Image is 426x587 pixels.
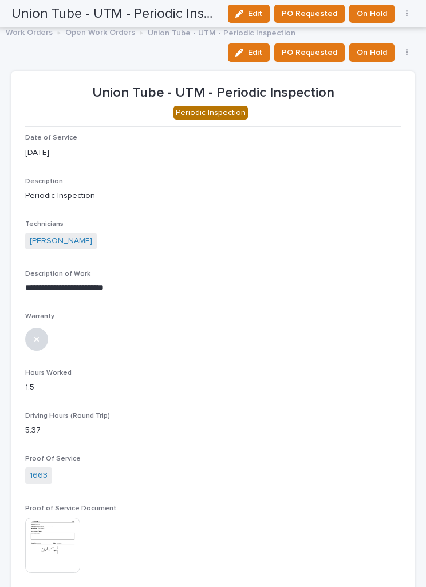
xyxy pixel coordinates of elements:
[25,370,72,376] span: Hours Worked
[25,85,401,101] p: Union Tube - UTM - Periodic Inspection
[25,455,81,462] span: Proof Of Service
[25,190,401,202] p: Periodic Inspection
[30,235,92,247] a: [PERSON_NAME]
[25,425,401,437] p: 5.37
[148,26,295,38] p: Union Tube - UTM - Periodic Inspection
[357,46,387,60] span: On Hold
[6,25,53,38] a: Work Orders
[228,43,270,62] button: Edit
[25,134,77,141] span: Date of Service
[25,147,401,159] p: [DATE]
[349,43,395,62] button: On Hold
[25,271,90,277] span: Description of Work
[274,43,345,62] button: PO Requested
[282,46,337,60] span: PO Requested
[65,25,135,38] a: Open Work Orders
[25,221,64,228] span: Technicians
[248,47,262,58] span: Edit
[25,313,54,320] span: Warranty
[30,470,48,482] a: 1663
[25,382,401,394] p: 1.5
[25,505,116,512] span: Proof of Service Document
[25,178,63,185] span: Description
[173,106,248,120] div: Periodic Inspection
[25,413,110,419] span: Driving Hours (Round Trip)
